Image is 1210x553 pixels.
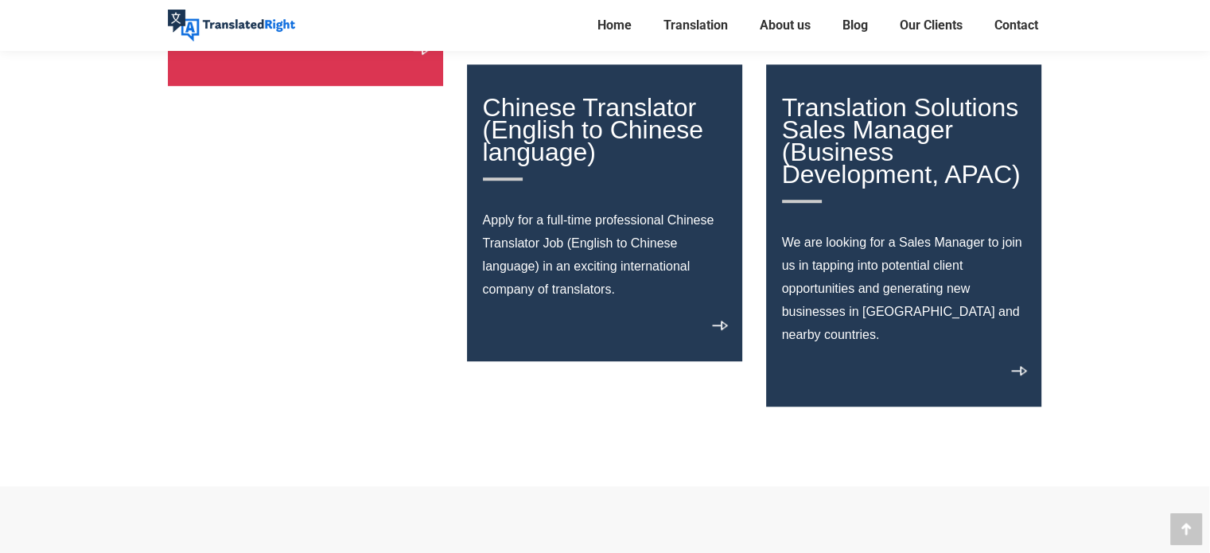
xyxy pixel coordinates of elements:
[663,18,728,33] span: Translation
[782,231,1027,346] p: We are looking for a Sales Manager to join us in tapping into potential client opportunities and ...
[755,14,815,37] a: About us
[895,14,967,37] a: Our Clients
[838,14,873,37] a: Blog
[712,321,728,340] a: Read more about Chinese Translator (English to Chinese language)
[413,45,429,64] a: Read more about Japanese Translator Role (English to Japanese language)
[593,14,636,37] a: Home
[760,18,811,33] span: About us
[483,93,728,181] a: Chinese Translator (English to Chinese language)
[168,10,295,41] img: Translated Right
[994,18,1038,33] span: Contact
[597,18,632,33] span: Home
[782,93,1027,203] a: Translation Solutions Sales Manager (Business Development, APAC)
[842,18,868,33] span: Blog
[990,14,1043,37] a: Contact
[1011,366,1027,385] a: Read more about Translation Solutions Sales Manager (Business Development, APAC)
[483,208,728,301] p: Apply for a full-time professional Chinese Translator Job (English to Chinese language) in an exc...
[659,14,733,37] a: Translation
[900,18,963,33] span: Our Clients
